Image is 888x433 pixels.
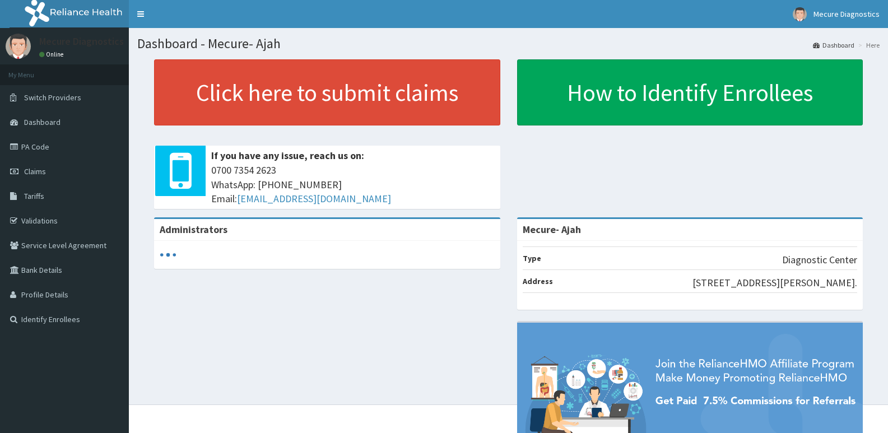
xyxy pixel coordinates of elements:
[137,36,880,51] h1: Dashboard - Mecure- Ajah
[793,7,807,21] img: User Image
[517,59,863,125] a: How to Identify Enrollees
[160,223,227,236] b: Administrators
[6,34,31,59] img: User Image
[523,276,553,286] b: Address
[24,191,44,201] span: Tariffs
[692,276,857,290] p: [STREET_ADDRESS][PERSON_NAME].
[24,92,81,103] span: Switch Providers
[211,163,495,206] span: 0700 7354 2623 WhatsApp: [PHONE_NUMBER] Email:
[160,246,176,263] svg: audio-loading
[39,36,124,46] p: Mecure Diagnostics
[813,40,854,50] a: Dashboard
[24,166,46,176] span: Claims
[523,223,581,236] strong: Mecure- Ajah
[237,192,391,205] a: [EMAIL_ADDRESS][DOMAIN_NAME]
[523,253,541,263] b: Type
[856,40,880,50] li: Here
[813,9,880,19] span: Mecure Diagnostics
[782,253,857,267] p: Diagnostic Center
[39,50,66,58] a: Online
[154,59,500,125] a: Click here to submit claims
[24,117,61,127] span: Dashboard
[211,149,364,162] b: If you have any issue, reach us on:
